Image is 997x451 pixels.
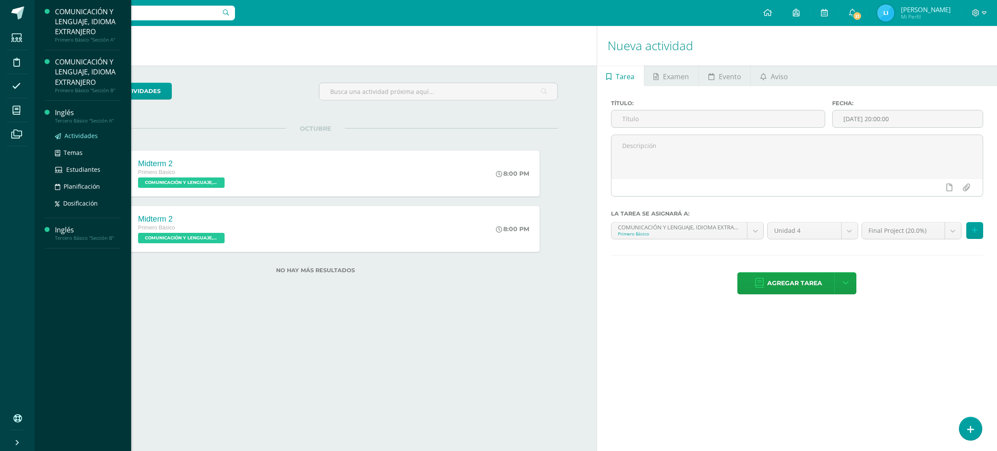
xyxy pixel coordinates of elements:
[611,222,764,239] a: COMUNICACIÓN Y LENGUAJE, IDIOMA EXTRANJERO 'Sección A'Primero Básico
[611,100,825,106] label: Título:
[55,225,121,235] div: Inglés
[55,148,121,158] a: Temas
[608,26,987,65] h1: Nueva actividad
[663,66,689,87] span: Examen
[751,65,797,86] a: Aviso
[55,164,121,174] a: Estudiantes
[862,222,961,239] a: Final Project (20.0%)
[55,108,121,124] a: InglésTercero Básico "Sección A"
[496,170,529,177] div: 8:00 PM
[138,215,227,224] div: Midterm 2
[63,199,98,207] span: Dosificación
[55,235,121,241] div: Tercero Básico "Sección B"
[55,198,121,208] a: Dosificación
[771,66,788,87] span: Aviso
[138,225,175,231] span: Primero Básico
[616,66,634,87] span: Tarea
[55,7,121,37] div: COMUNICACIÓN Y LENGUAJE, IDIOMA EXTRANJERO
[55,37,121,43] div: Primero Básico "Sección A"
[55,57,121,93] a: COMUNICACIÓN Y LENGUAJE, IDIOMA EXTRANJEROPrimero Básico "Sección B"
[618,231,741,237] div: Primero Básico
[64,182,100,190] span: Planificación
[768,222,857,239] a: Unidad 4
[55,108,121,118] div: Inglés
[644,65,698,86] a: Examen
[319,83,557,100] input: Busca una actividad próxima aquí...
[55,118,121,124] div: Tercero Básico "Sección A"
[901,13,951,20] span: Mi Perfil
[45,26,586,65] h1: Actividades
[699,65,750,86] a: Evento
[496,225,529,233] div: 8:00 PM
[833,110,983,127] input: Fecha de entrega
[64,132,98,140] span: Actividades
[852,11,862,21] span: 21
[40,6,235,20] input: Busca un usuario...
[55,7,121,43] a: COMUNICACIÓN Y LENGUAJE, IDIOMA EXTRANJEROPrimero Básico "Sección A"
[55,87,121,93] div: Primero Básico "Sección B"
[138,233,225,243] span: COMUNICACIÓN Y LENGUAJE, IDIOMA EXTRANJERO 'Sección B'
[138,177,225,188] span: COMUNICACIÓN Y LENGUAJE, IDIOMA EXTRANJERO 'Sección A'
[901,5,951,14] span: [PERSON_NAME]
[719,66,741,87] span: Evento
[597,65,644,86] a: Tarea
[618,222,741,231] div: COMUNICACIÓN Y LENGUAJE, IDIOMA EXTRANJERO 'Sección A'
[138,169,175,175] span: Primero Básico
[868,222,938,239] span: Final Project (20.0%)
[774,222,834,239] span: Unidad 4
[767,273,822,294] span: Agregar tarea
[55,181,121,191] a: Planificación
[138,159,227,168] div: Midterm 2
[66,165,100,174] span: Estudiantes
[877,4,894,22] img: f8560f84be0fb137d49a2f9323ee8a27.png
[64,148,83,157] span: Temas
[55,131,121,141] a: Actividades
[73,267,558,274] label: No hay más resultados
[611,110,825,127] input: Título
[832,100,983,106] label: Fecha:
[286,125,345,132] span: OCTUBRE
[55,57,121,87] div: COMUNICACIÓN Y LENGUAJE, IDIOMA EXTRANJERO
[55,225,121,241] a: InglésTercero Básico "Sección B"
[611,210,983,217] label: La tarea se asignará a:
